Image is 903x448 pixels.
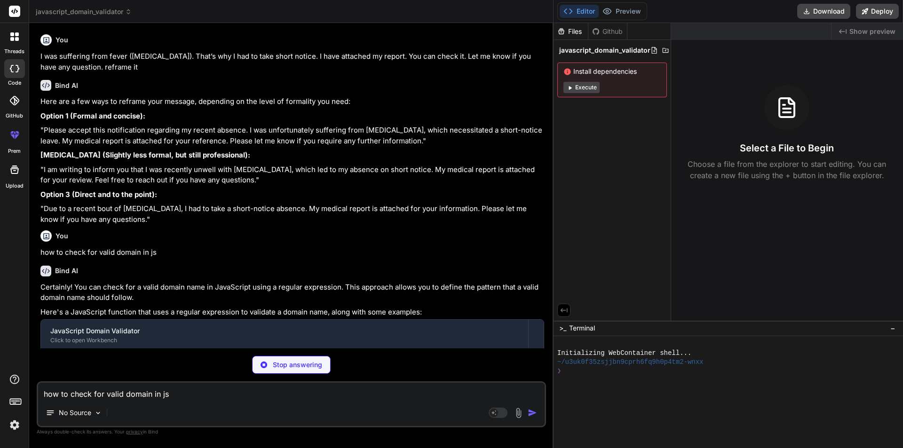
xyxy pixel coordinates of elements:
[559,46,650,55] span: javascript_domain_validator
[273,360,322,369] p: Stop answering
[40,307,544,318] p: Here's a JavaScript function that uses a regular expression to validate a domain name, along with...
[856,4,899,19] button: Deploy
[55,231,68,241] h6: You
[797,4,850,19] button: Download
[40,111,145,120] strong: Option 1 (Formal and concise):
[554,27,588,36] div: Files
[557,358,704,367] span: ~/u3uk0f35zsjjbn9cprh6fq9h0p4tm2-wnxx
[40,165,544,186] p: "I am writing to inform you that I was recently unwell with [MEDICAL_DATA], which led to my absen...
[8,79,21,87] label: code
[40,204,544,225] p: "Due to a recent bout of [MEDICAL_DATA], I had to take a short-notice absence. My medical report ...
[740,141,834,155] h3: Select a File to Begin
[681,158,892,181] p: Choose a file from the explorer to start editing. You can create a new file using the + button in...
[588,27,627,36] div: Github
[40,51,544,72] p: I was suffering from fever ([MEDICAL_DATA]). That’s why I had to take short notice. I have attach...
[6,112,23,120] label: GitHub
[563,82,600,93] button: Execute
[50,326,519,336] div: JavaScript Domain Validator
[55,81,78,90] h6: Bind AI
[513,408,524,418] img: attachment
[40,96,544,107] p: Here are a few ways to reframe your message, depending on the level of formality you need:
[4,47,24,55] label: threads
[849,27,895,36] span: Show preview
[557,349,692,358] span: Initializing WebContainer shell...
[40,125,544,146] p: "Please accept this notification regarding my recent absence. I was unfortunately suffering from ...
[55,35,68,45] h6: You
[8,147,21,155] label: prem
[40,247,544,258] p: how to check for valid domain in js
[599,5,645,18] button: Preview
[55,266,78,275] h6: Bind AI
[557,367,562,376] span: ❯
[40,150,250,159] strong: [MEDICAL_DATA] (Slightly less formal, but still professional):
[6,182,24,190] label: Upload
[7,417,23,433] img: settings
[50,337,519,344] div: Click to open Workbench
[126,429,143,434] span: privacy
[528,408,537,417] img: icon
[563,67,661,76] span: Install dependencies
[40,282,544,303] p: Certainly! You can check for a valid domain name in JavaScript using a regular expression. This a...
[40,190,157,199] strong: Option 3 (Direct and to the point):
[559,323,566,333] span: >_
[37,427,546,436] p: Always double-check its answers. Your in Bind
[94,409,102,417] img: Pick Models
[569,323,595,333] span: Terminal
[59,408,91,417] p: No Source
[36,7,132,16] span: javascript_domain_validator
[560,5,599,18] button: Editor
[890,323,895,333] span: −
[888,321,897,336] button: −
[41,320,528,351] button: JavaScript Domain ValidatorClick to open Workbench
